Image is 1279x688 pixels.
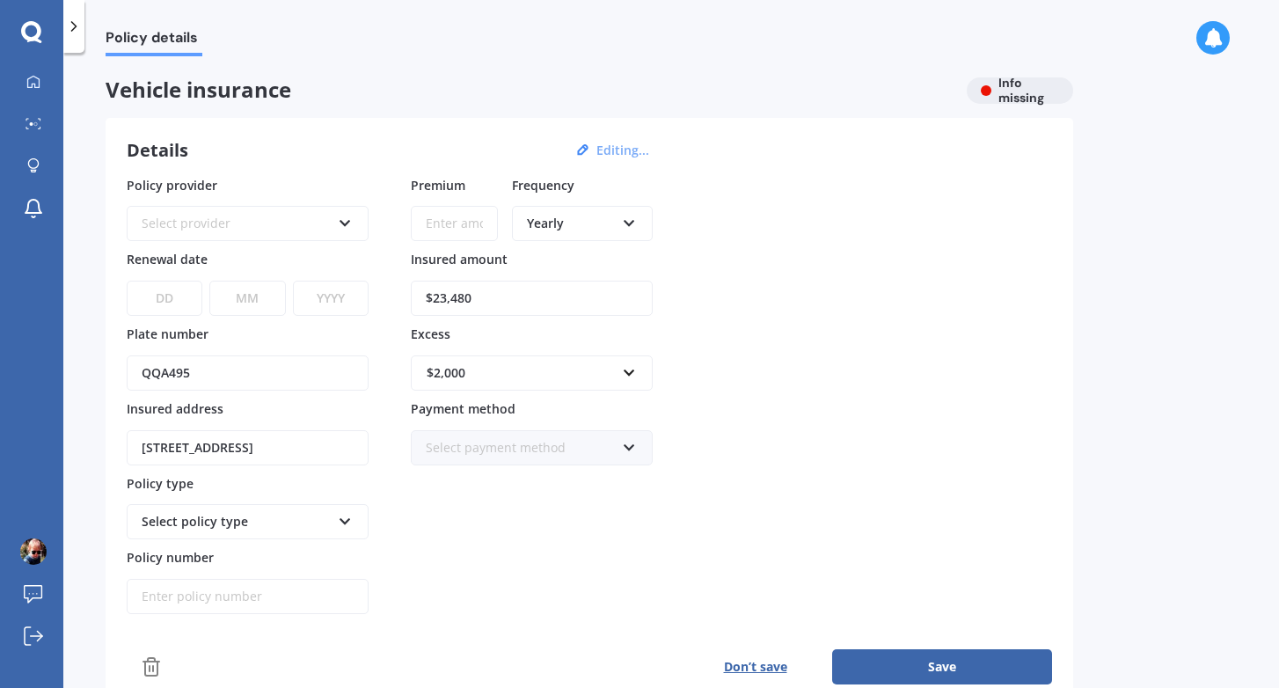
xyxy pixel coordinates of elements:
[127,474,194,491] span: Policy type
[20,538,47,565] img: c97630cd7004cb3bfa818e0e36254001
[411,251,508,267] span: Insured amount
[832,649,1052,684] button: Save
[411,326,450,342] span: Excess
[411,281,653,316] input: Enter amount
[426,438,615,457] div: Select payment method
[591,143,654,158] button: Editing...
[127,326,208,342] span: Plate number
[127,176,217,193] span: Policy provider
[106,77,953,103] span: Vehicle insurance
[142,512,331,531] div: Select policy type
[427,363,616,383] div: $2,000
[411,206,498,241] input: Enter amount
[512,176,574,193] span: Frequency
[127,139,188,162] h3: Details
[678,649,832,684] button: Don’t save
[127,355,369,391] input: Enter plate number
[106,29,202,53] span: Policy details
[142,214,331,233] div: Select provider
[527,214,615,233] div: Yearly
[127,579,369,614] input: Enter policy number
[127,400,223,417] span: Insured address
[411,176,465,193] span: Premium
[127,251,208,267] span: Renewal date
[411,400,515,417] span: Payment method
[127,430,369,465] input: Enter address
[127,549,214,566] span: Policy number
